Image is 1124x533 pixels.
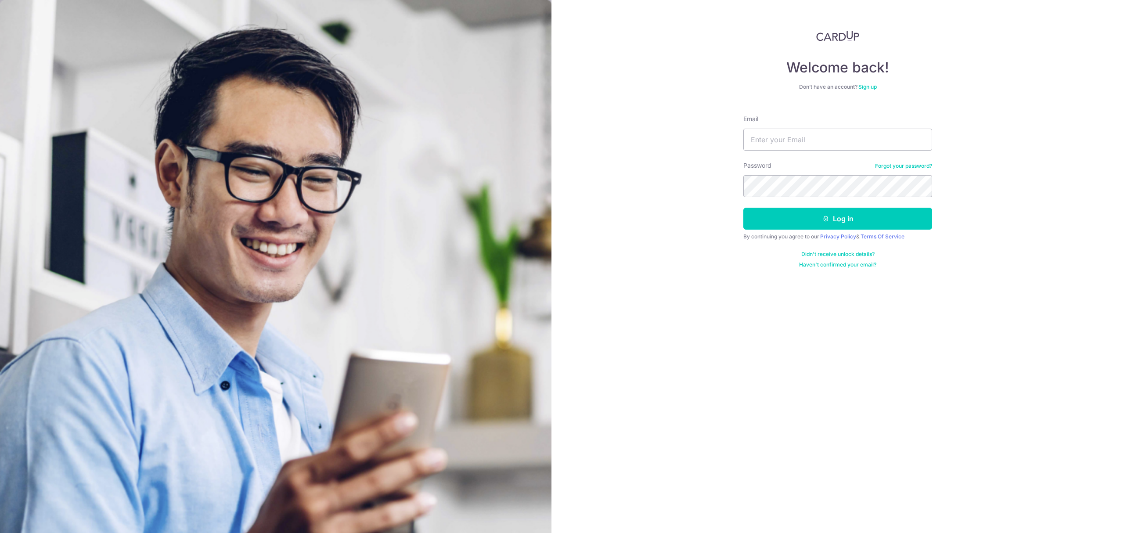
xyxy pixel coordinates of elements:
label: Password [743,161,771,170]
a: Didn't receive unlock details? [801,251,875,258]
a: Terms Of Service [861,233,904,240]
a: Privacy Policy [820,233,856,240]
div: Don’t have an account? [743,83,932,90]
a: Forgot your password? [875,162,932,169]
a: Sign up [858,83,877,90]
a: Haven't confirmed your email? [799,261,876,268]
h4: Welcome back! [743,59,932,76]
img: CardUp Logo [816,31,859,41]
input: Enter your Email [743,129,932,151]
div: By continuing you agree to our & [743,233,932,240]
label: Email [743,115,758,123]
button: Log in [743,208,932,230]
